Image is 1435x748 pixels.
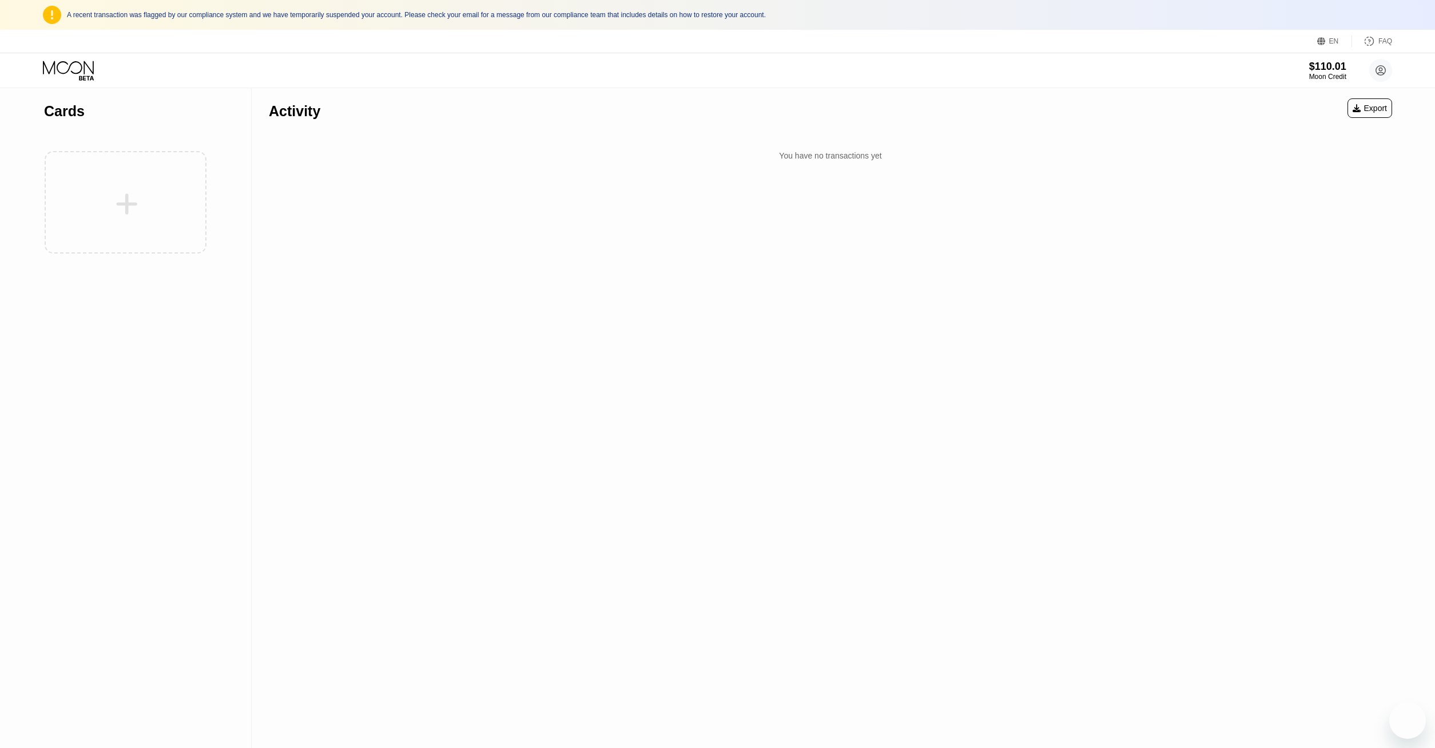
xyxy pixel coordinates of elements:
[1309,61,1346,81] div: $110.01Moon Credit
[1347,98,1392,118] div: Export
[1353,104,1387,113] div: Export
[1329,37,1339,45] div: EN
[44,103,85,120] div: Cards
[1378,37,1392,45] div: FAQ
[1352,35,1392,47] div: FAQ
[1309,61,1346,73] div: $110.01
[1317,35,1352,47] div: EN
[269,145,1392,166] div: You have no transactions yet
[67,11,1392,19] div: A recent transaction was flagged by our compliance system and we have temporarily suspended your ...
[269,103,320,120] div: Activity
[1389,702,1426,739] iframe: Button to launch messaging window
[1309,73,1346,81] div: Moon Credit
